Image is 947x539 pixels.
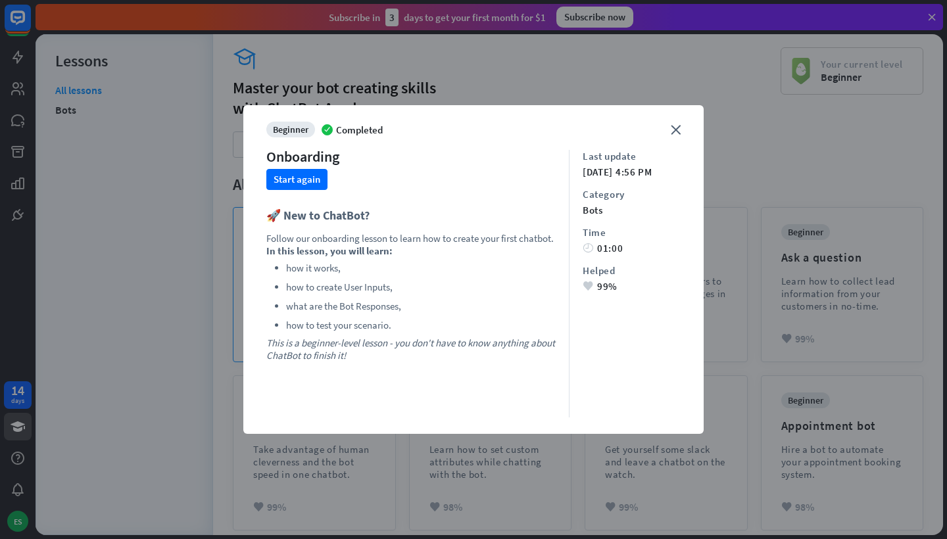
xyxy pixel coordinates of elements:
[583,264,681,277] div: Helped
[322,122,383,137] div: Completed
[286,279,556,295] li: how to create User Inputs,
[583,243,593,253] i: time
[583,242,681,254] div: 01:00
[266,147,339,166] div: Onboarding
[266,337,555,362] i: This is a beginner-level lesson - you don't have to know anything about ChatBot to finish it!
[583,188,681,200] div: Category
[266,206,556,225] h3: 🚀 New to ChatBot?
[286,298,556,314] li: what are the Bot Responses,
[266,122,315,137] div: beginner
[11,5,50,45] button: Open LiveChat chat widget
[583,150,681,162] div: Last update
[266,232,556,245] p: Follow our onboarding lesson to learn how to create your first chatbot.
[583,280,681,293] div: 99%
[583,166,681,178] div: [DATE] 4:56 PM
[286,317,556,333] li: how to test your scenario.
[583,204,681,216] div: bots
[583,226,681,239] div: Time
[266,169,328,190] button: Start again
[266,245,393,257] b: In this lesson, you will learn:
[583,281,593,291] i: heart
[671,125,681,135] i: close
[286,260,556,276] li: how it works,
